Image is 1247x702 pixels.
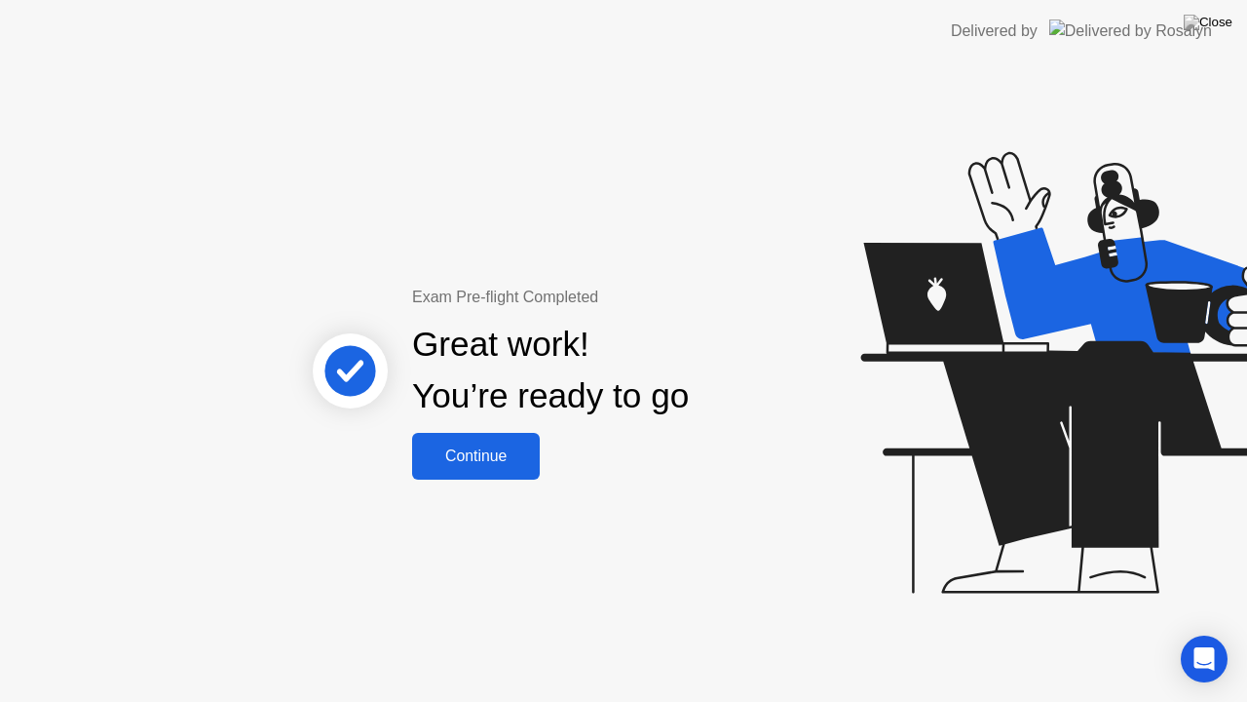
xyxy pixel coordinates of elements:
div: Open Intercom Messenger [1181,636,1228,682]
div: Continue [418,448,534,465]
div: Delivered by [951,19,1038,43]
div: Exam Pre-flight Completed [412,286,814,309]
img: Delivered by Rosalyn [1049,19,1212,42]
img: Close [1184,15,1232,30]
div: Great work! You’re ready to go [412,319,689,422]
button: Continue [412,433,540,480]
